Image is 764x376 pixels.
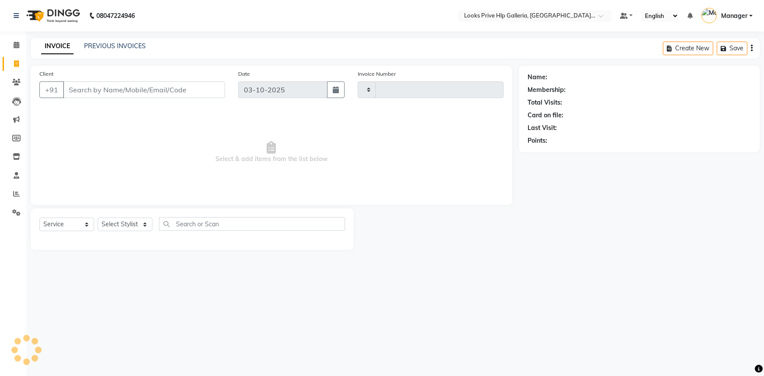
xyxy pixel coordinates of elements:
img: Manager [701,8,717,23]
span: Manager [721,11,747,21]
div: Membership: [528,85,566,95]
button: +91 [39,81,64,98]
div: Total Visits: [528,98,562,107]
button: Save [717,42,747,55]
label: Date [238,70,250,78]
div: Name: [528,73,547,82]
label: Client [39,70,53,78]
input: Search or Scan [159,217,345,231]
button: Create New [663,42,713,55]
span: Select & add items from the list below [39,109,503,196]
div: Card on file: [528,111,563,120]
b: 08047224946 [96,4,135,28]
a: INVOICE [41,39,74,54]
div: Points: [528,136,547,145]
a: PREVIOUS INVOICES [84,42,146,50]
div: Last Visit: [528,123,557,133]
input: Search by Name/Mobile/Email/Code [63,81,225,98]
label: Invoice Number [358,70,396,78]
img: logo [22,4,82,28]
